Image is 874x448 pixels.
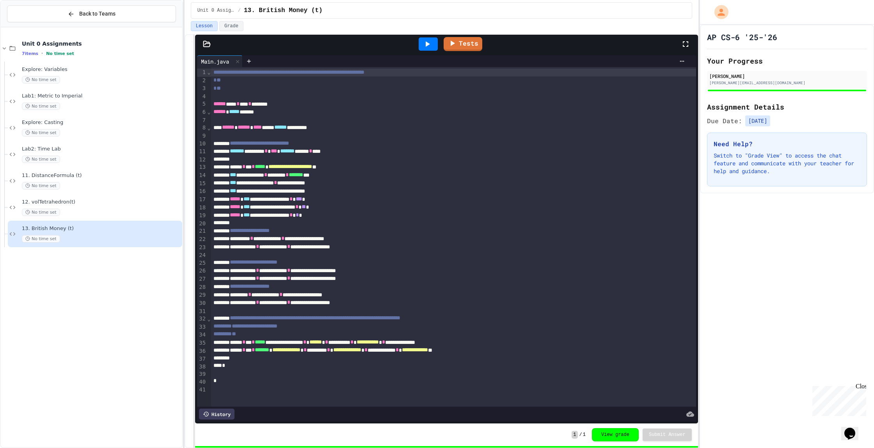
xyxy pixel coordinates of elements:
div: 34 [197,331,207,339]
div: 4 [197,93,207,101]
div: [PERSON_NAME] [709,73,865,80]
iframe: chat widget [809,383,866,416]
h2: Assignment Details [707,101,867,112]
span: No time set [22,156,60,163]
button: Grade [219,21,243,31]
div: 31 [197,308,207,315]
span: Fold line [207,69,211,75]
span: Fold line [207,316,211,322]
div: Main.java [197,57,233,66]
div: 24 [197,251,207,259]
span: 1 [572,431,577,439]
div: 5 [197,100,207,108]
span: No time set [22,209,60,216]
span: Submit Answer [649,432,686,438]
span: Explore: Variables [22,66,181,73]
div: 33 [197,323,207,331]
div: 25 [197,259,207,267]
button: Submit Answer [643,429,692,441]
div: 26 [197,267,207,275]
div: 22 [197,236,207,244]
span: Unit 0 Assignments [197,7,235,14]
div: 35 [197,339,207,347]
div: 32 [197,315,207,323]
div: History [199,409,234,420]
div: 41 [197,386,207,394]
div: 6 [197,108,207,117]
span: 13. British Money (t) [22,225,181,232]
div: 27 [197,275,207,283]
div: 39 [197,370,207,378]
div: My Account [706,3,730,21]
span: No time set [22,103,60,110]
span: [DATE] [745,115,770,126]
span: No time set [46,51,74,56]
span: Back to Teams [79,10,115,18]
span: No time set [22,129,60,136]
div: 29 [197,291,207,299]
span: No time set [22,76,60,83]
div: 3 [197,85,207,93]
span: Lab2: Time Lab [22,146,181,152]
div: Main.java [197,55,243,67]
span: Explore: Casting [22,119,181,126]
div: 11 [197,148,207,156]
span: Due Date: [707,116,742,126]
div: 30 [197,299,207,308]
span: / [238,7,241,14]
div: 37 [197,355,207,363]
button: Lesson [191,21,218,31]
span: 13. British Money (t) [244,6,323,15]
iframe: chat widget [841,417,866,440]
span: 1 [583,432,586,438]
button: Back to Teams [7,5,176,22]
span: 7 items [22,51,38,56]
div: 38 [197,363,207,371]
div: 16 [197,188,207,196]
span: • [41,50,43,57]
span: Lab1: Metric to Imperial [22,93,181,99]
p: Switch to "Grade View" to access the chat feature and communicate with your teacher for help and ... [714,152,860,175]
div: 36 [197,347,207,356]
div: 7 [197,117,207,124]
div: 17 [197,196,207,204]
div: 1 [197,69,207,77]
div: 19 [197,212,207,220]
h2: Your Progress [707,55,867,66]
div: 9 [197,132,207,140]
a: Tests [444,37,482,51]
div: 18 [197,204,207,212]
div: 28 [197,283,207,292]
span: Fold line [207,109,211,115]
div: [PERSON_NAME][EMAIL_ADDRESS][DOMAIN_NAME] [709,80,865,86]
div: 15 [197,180,207,188]
span: 11. DistanceFormula (t) [22,172,181,179]
div: 14 [197,172,207,180]
div: 23 [197,244,207,252]
span: Fold line [207,125,211,131]
div: 12 [197,156,207,164]
span: Unit 0 Assignments [22,40,181,47]
div: 20 [197,220,207,228]
span: No time set [22,235,60,243]
div: 8 [197,124,207,132]
span: No time set [22,182,60,189]
h1: AP CS-6 '25-'26 [707,32,777,42]
span: / [579,432,582,438]
span: 12. volTetrahedron(t) [22,199,181,205]
h3: Need Help? [714,139,860,149]
div: 2 [197,77,207,85]
div: 13 [197,163,207,172]
div: 40 [197,378,207,386]
button: View grade [592,428,639,441]
div: 10 [197,140,207,148]
div: Chat with us now!Close [3,3,54,50]
div: 21 [197,227,207,236]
